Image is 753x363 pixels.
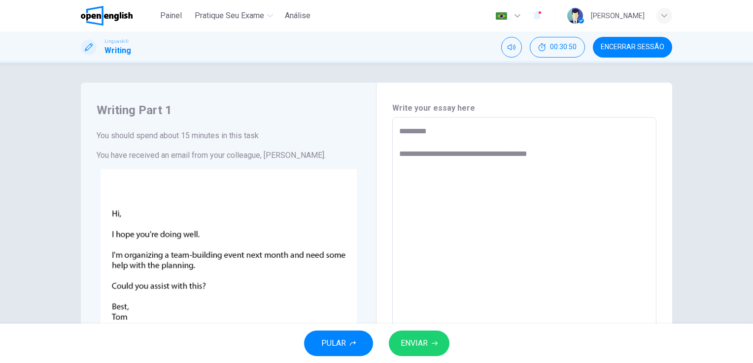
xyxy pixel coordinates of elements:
button: 00:30:50 [530,37,585,58]
img: pt [495,12,508,20]
h4: Writing Part 1 [97,102,360,118]
button: Encerrar Sessão [593,37,672,58]
h6: You have received an email from your colleague, [PERSON_NAME]. [97,150,360,161]
button: ENVIAR [389,331,449,356]
button: Pratique seu exame [191,7,277,25]
span: PULAR [321,336,346,350]
h6: You should spend about 15 minutes in this task [97,130,360,142]
span: Painel [160,10,182,22]
span: Análise [285,10,310,22]
button: Painel [155,7,187,25]
span: Encerrar Sessão [601,43,664,51]
span: Linguaskill [104,38,129,45]
button: Análise [281,7,314,25]
h1: Writing [104,45,131,57]
img: Profile picture [567,8,583,24]
span: 00:30:50 [550,43,577,51]
a: OpenEnglish logo [81,6,155,26]
span: ENVIAR [401,336,428,350]
div: Silenciar [501,37,522,58]
span: Pratique seu exame [195,10,264,22]
img: OpenEnglish logo [81,6,133,26]
button: PULAR [304,331,373,356]
div: [PERSON_NAME] [591,10,645,22]
div: Esconder [530,37,585,58]
h6: Write your essay here [392,102,656,114]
